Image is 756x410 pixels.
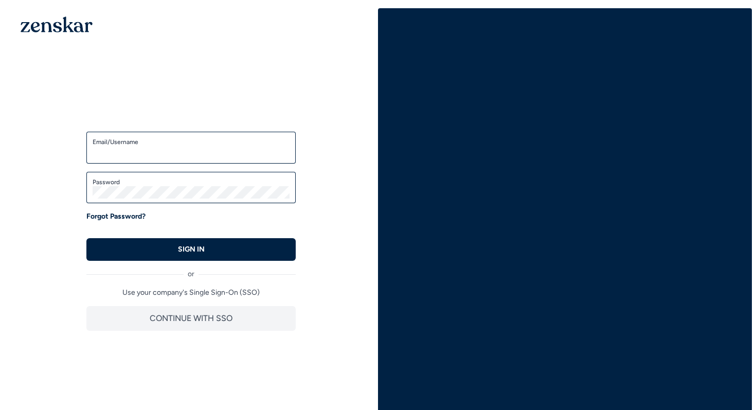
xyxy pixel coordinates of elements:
p: SIGN IN [178,244,205,255]
img: 1OGAJ2xQqyY4LXKgY66KYq0eOWRCkrZdAb3gUhuVAqdWPZE9SRJmCz+oDMSn4zDLXe31Ii730ItAGKgCKgCCgCikA4Av8PJUP... [21,16,93,32]
button: CONTINUE WITH SSO [86,306,296,331]
div: or [86,261,296,279]
label: Email/Username [93,138,290,146]
a: Forgot Password? [86,211,146,222]
p: Use your company's Single Sign-On (SSO) [86,288,296,298]
button: SIGN IN [86,238,296,261]
label: Password [93,178,290,186]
